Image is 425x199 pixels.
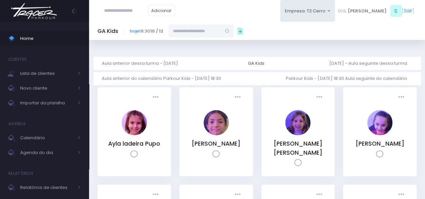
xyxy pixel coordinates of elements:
span: 18:30 [130,28,163,35]
strong: 10 / 12 [150,28,163,34]
img: Clarice Abramovici [367,110,392,135]
a: Ayla ladeira Pupo [108,140,160,148]
span: Novo cliente [20,84,74,93]
span: Relatórios de clientes [20,183,74,192]
a: [PERSON_NAME] [PERSON_NAME] [273,140,323,156]
span: Lista de clientes [20,69,74,78]
h4: Clientes [8,53,27,66]
a: Parkour Kids - [DATE] 18:30 Aula seguinte do calendário [286,72,412,85]
h5: GA Kids [97,28,118,35]
span: Importar da planilha [20,99,74,107]
a: Bárbara Duarte [204,131,229,137]
span: Olá, [338,8,347,14]
div: GA Kids [248,60,264,67]
h4: Relatórios [8,167,33,180]
a: [PERSON_NAME] [192,140,241,148]
a: [DATE] - Aula seguinte dessa turma [329,57,412,70]
div: [ ] [335,3,417,18]
a: [PERSON_NAME] [355,140,405,148]
span: Agenda do dia [20,148,74,157]
span: Calendário [20,134,74,142]
span: Home [20,34,81,43]
a: Aula anterior dessa turma - [DATE] [102,57,183,70]
img: Ayla ladeira Pupo [122,110,147,135]
a: Sair [404,7,412,14]
a: Aula anterior do calendário Parkour Kids - [DATE] 18:30 [102,72,226,85]
a: hoje [130,28,139,34]
a: Adicionar [148,5,175,16]
h4: Agenda [8,117,26,131]
img: Bárbara Duarte [204,110,229,135]
span: [PERSON_NAME] [348,8,387,14]
a: Clara Queiroz Skliutas [285,131,310,137]
a: Ayla ladeira Pupo [122,131,147,137]
a: Clarice Abramovici [367,131,392,137]
img: Clara Queiroz Skliutas [285,110,310,135]
span: S [390,5,402,17]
